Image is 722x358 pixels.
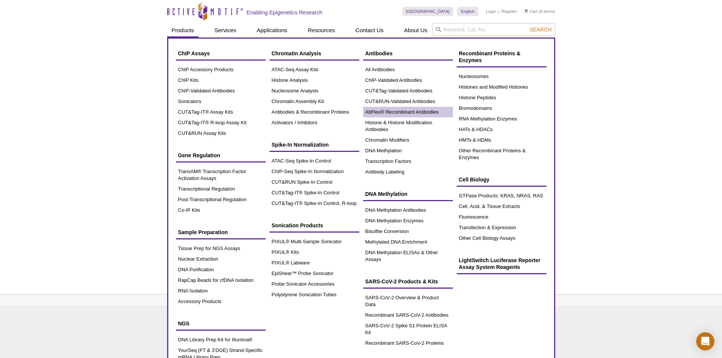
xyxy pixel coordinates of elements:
a: Sonication Products [269,218,359,233]
a: Probe Sonicator Accessories [269,279,359,289]
a: CUT&Tag-IT® Spike-In Control, R-loop [269,198,359,209]
a: Transcriptional Regulation [176,184,266,194]
a: DNA Methylation Antibodies [363,205,453,216]
a: RNA Isolation [176,286,266,296]
a: HATs & HDACs [457,124,547,135]
span: DNA Methylation [365,191,407,197]
a: DNA Library Prep Kit for Illumina® [176,335,266,345]
a: Recombinant Proteins & Enzymes [457,46,547,67]
a: CUT&Tag-Validated Antibodies [363,86,453,96]
a: DNA Methylation [363,187,453,201]
a: ChIP-Seq Spike-In Normalization [269,166,359,177]
a: Register [501,9,517,14]
span: NGS [178,320,190,327]
a: Antibodies [363,46,453,61]
a: [GEOGRAPHIC_DATA] [403,7,454,16]
a: Chromatin Assembly Kit [269,96,359,107]
span: Cell Biology [459,177,490,183]
a: DNA Methylation Enzymes [363,216,453,226]
input: Keyword, Cat. No. [432,23,555,36]
a: Tissue Prep for NGS Assays [176,243,266,254]
a: Login [486,9,496,14]
a: Nucleosomes [457,71,547,82]
a: HMTs & HDMs [457,135,547,145]
a: Nucleosome Analysis [269,86,359,96]
a: CUT&Tag-IT® Assay Kits [176,107,266,117]
a: SARS-CoV-2 Spike S1 Protein ELISA Kit [363,320,453,338]
a: Accessory Products [176,296,266,307]
a: Applications [252,23,292,38]
a: Transfection & Expression [457,222,547,233]
span: SARS-CoV-2 Products & Kits [365,278,438,285]
a: Methylated DNA Enrichment [363,237,453,247]
a: PIXUL® Labware [269,258,359,268]
span: ChIP Assays [178,50,210,56]
a: Histones and Modified Histones [457,82,547,92]
span: Antibodies [365,50,393,56]
a: Histone Analysis [269,75,359,86]
a: All Antibodies [363,64,453,75]
a: Co-IP Kits [176,205,266,216]
a: Transcription Factors [363,156,453,167]
a: CUT&RUN Spike-In Control [269,177,359,188]
a: LightSwitch Luciferase Reporter Assay System Reagents [457,253,547,274]
a: Nuclear Extraction [176,254,266,264]
a: Recombinant SARS-CoV-2 Proteins [363,338,453,349]
a: CUT&RUN-Validated Antibodies [363,96,453,107]
a: Polystyrene Sonication Tubes [269,289,359,300]
a: Cart [525,9,538,14]
a: TransAM® Transcription Factor Activation Assays [176,166,266,184]
a: AbFlex® Recombinant Antibodies [363,107,453,117]
a: CUT&Tag-IT® Spike-In Control [269,188,359,198]
a: Histone Peptides [457,92,547,103]
a: English [457,7,478,16]
span: Gene Regulation [178,152,220,158]
span: Chromatin Analysis [272,50,321,56]
a: Sample Preparation [176,225,266,239]
span: Search [529,27,551,33]
a: DNA Purification [176,264,266,275]
a: ChIP Assays [176,46,266,61]
a: Cell Biology [457,172,547,187]
a: SARS-CoV-2 Products & Kits [363,274,453,289]
a: Bisulfite Conversion [363,226,453,237]
a: ChIP-Validated Antibodies [176,86,266,96]
a: CUT&Tag-IT® R-loop Assay Kit [176,117,266,128]
a: ATAC-Seq Spike-In Control [269,156,359,166]
a: RapCap Beads for cfDNA Isolation [176,275,266,286]
span: Spike-In Normalization [272,142,329,148]
a: ChIP Accessory Products [176,64,266,75]
a: NGS [176,316,266,331]
span: LightSwitch Luciferase Reporter Assay System Reagents [459,257,540,270]
a: ATAC-Seq Assay Kits [269,64,359,75]
a: Antibodies & Recombinant Proteins [269,107,359,117]
li: (0 items) [525,7,555,16]
a: PIXUL® Multi-Sample Sonicator [269,236,359,247]
div: Open Intercom Messenger [696,332,714,350]
a: About Us [399,23,432,38]
a: PIXUL® Kits [269,247,359,258]
a: Contact Us [351,23,388,38]
h2: Enabling Epigenetics Research [247,9,323,16]
a: Chromatin Analysis [269,46,359,61]
a: Fluorescence [457,212,547,222]
a: Sonicators [176,96,266,107]
button: Search [527,26,554,33]
a: Antibody Labeling [363,167,453,177]
a: Other Recombinant Proteins & Enzymes [457,145,547,163]
span: Recombinant Proteins & Enzymes [459,50,521,63]
a: Services [210,23,241,38]
a: ChIP Kits [176,75,266,86]
a: Activators / Inhibitors [269,117,359,128]
a: RNA Methylation Enzymes [457,114,547,124]
a: DNA Methylation ELISAs & Other Assays [363,247,453,265]
li: | [498,7,500,16]
a: DNA Methylation [363,145,453,156]
a: SARS-CoV-2 Overview & Product Data [363,292,453,310]
a: Chromatin Modifiers [363,135,453,145]
a: Cell, Acid, & Tissue Extracts [457,201,547,212]
a: Products [167,23,199,38]
a: Post-Transcriptional Regulation [176,194,266,205]
a: Resources [303,23,340,38]
a: Bromodomains [457,103,547,114]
